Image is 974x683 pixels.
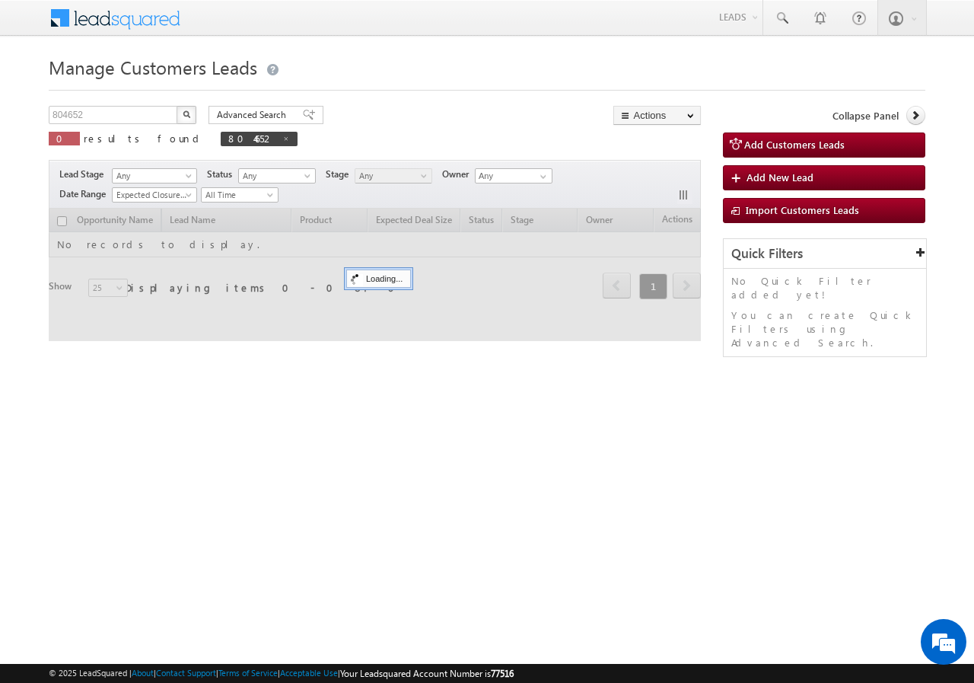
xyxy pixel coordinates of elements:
a: Contact Support [156,668,216,678]
div: Loading... [346,270,411,288]
span: Manage Customers Leads [49,55,257,79]
a: Acceptable Use [280,668,338,678]
span: 77516 [491,668,514,679]
span: Any [113,169,192,183]
span: All Time [202,188,274,202]
span: Owner [442,168,475,181]
a: Terms of Service [218,668,278,678]
span: © 2025 LeadSquared | | | | | [49,666,514,681]
span: 804652 [228,132,275,145]
span: Any [239,169,311,183]
a: Any [238,168,316,184]
span: 0 [56,132,72,145]
a: Any [112,168,197,184]
a: All Time [201,187,279,203]
span: results found [84,132,205,145]
span: Date Range [59,187,112,201]
span: Collapse Panel [832,109,899,123]
span: Advanced Search [217,108,291,122]
img: Search [183,110,190,118]
span: Expected Closure Date [113,188,192,202]
span: Stage [326,168,355,181]
input: Type to Search [475,168,552,184]
div: Quick Filters [724,239,926,269]
p: You can create Quick Filters using Advanced Search. [731,308,918,349]
a: Expected Closure Date [112,187,197,203]
p: No Quick Filter added yet! [731,274,918,302]
span: Add Customers Leads [744,138,845,151]
a: Any [355,168,432,184]
span: Lead Stage [59,168,110,181]
span: Any [355,169,428,183]
span: Status [207,168,238,181]
span: Import Customers Leads [746,203,859,216]
a: Show All Items [532,169,551,184]
span: Add New Lead [746,171,813,184]
button: Actions [613,106,701,125]
span: Your Leadsquared Account Number is [340,668,514,679]
a: About [132,668,154,678]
